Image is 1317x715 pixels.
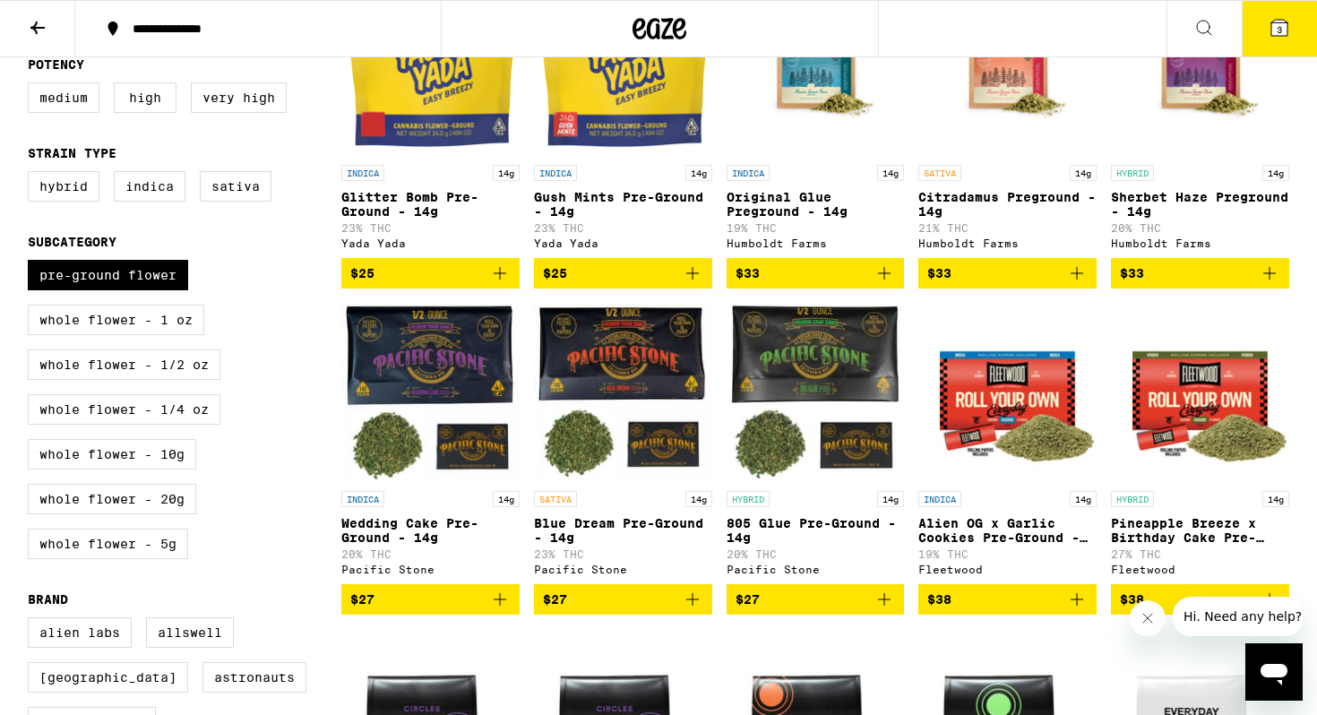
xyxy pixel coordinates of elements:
[727,564,905,575] div: Pacific Stone
[28,439,196,469] label: Whole Flower - 10g
[1262,165,1289,181] p: 14g
[28,484,196,514] label: Whole Flower - 20g
[341,237,520,249] div: Yada Yada
[534,165,577,181] p: INDICA
[877,491,904,507] p: 14g
[28,82,99,113] label: Medium
[341,303,520,584] a: Open page for Wedding Cake Pre-Ground - 14g from Pacific Stone
[534,491,577,507] p: SATIVA
[341,190,520,219] p: Glitter Bomb Pre-Ground - 14g
[918,303,1097,482] img: Fleetwood - Alien OG x Garlic Cookies Pre-Ground - 14g
[918,564,1097,575] div: Fleetwood
[534,258,712,289] button: Add to bag
[1262,491,1289,507] p: 14g
[1111,258,1289,289] button: Add to bag
[341,303,520,482] img: Pacific Stone - Wedding Cake Pre-Ground - 14g
[1070,165,1097,181] p: 14g
[28,260,188,290] label: Pre-ground Flower
[341,564,520,575] div: Pacific Stone
[918,190,1097,219] p: Citradamus Preground - 14g
[918,165,961,181] p: SATIVA
[200,171,271,202] label: Sativa
[543,266,567,280] span: $25
[727,491,770,507] p: HYBRID
[918,516,1097,545] p: Alien OG x Garlic Cookies Pre-Ground - 14g
[114,171,185,202] label: Indica
[1111,548,1289,560] p: 27% THC
[28,235,116,249] legend: Subcategory
[534,564,712,575] div: Pacific Stone
[534,548,712,560] p: 23% THC
[1120,266,1144,280] span: $33
[727,222,905,234] p: 19% THC
[1111,584,1289,615] button: Add to bag
[146,617,234,648] label: Allswell
[534,516,712,545] p: Blue Dream Pre-Ground - 14g
[543,592,567,607] span: $27
[685,165,712,181] p: 14g
[341,491,384,507] p: INDICA
[727,165,770,181] p: INDICA
[1130,600,1166,636] iframe: Close message
[727,237,905,249] div: Humboldt Farms
[28,617,132,648] label: Alien Labs
[685,491,712,507] p: 14g
[493,165,520,181] p: 14g
[350,266,374,280] span: $25
[1111,564,1289,575] div: Fleetwood
[1070,491,1097,507] p: 14g
[1173,597,1303,636] iframe: Message from company
[727,258,905,289] button: Add to bag
[877,165,904,181] p: 14g
[927,592,951,607] span: $38
[1111,303,1289,584] a: Open page for Pineapple Breeze x Birthday Cake Pre-Ground - 14g from Fleetwood
[918,222,1097,234] p: 21% THC
[28,171,99,202] label: Hybrid
[341,548,520,560] p: 20% THC
[727,548,905,560] p: 20% THC
[1111,190,1289,219] p: Sherbet Haze Preground - 14g
[1111,303,1289,482] img: Fleetwood - Pineapple Breeze x Birthday Cake Pre-Ground - 14g
[341,258,520,289] button: Add to bag
[736,592,760,607] span: $27
[534,222,712,234] p: 23% THC
[534,584,712,615] button: Add to bag
[341,584,520,615] button: Add to bag
[1245,643,1303,701] iframe: Button to launch messaging window
[350,592,374,607] span: $27
[534,303,712,482] img: Pacific Stone - Blue Dream Pre-Ground - 14g
[727,303,905,482] img: Pacific Stone - 805 Glue Pre-Ground - 14g
[1111,165,1154,181] p: HYBRID
[28,592,68,607] legend: Brand
[341,222,520,234] p: 23% THC
[114,82,176,113] label: High
[1120,592,1144,607] span: $38
[1111,237,1289,249] div: Humboldt Farms
[918,303,1097,584] a: Open page for Alien OG x Garlic Cookies Pre-Ground - 14g from Fleetwood
[534,303,712,584] a: Open page for Blue Dream Pre-Ground - 14g from Pacific Stone
[918,491,961,507] p: INDICA
[1111,222,1289,234] p: 20% THC
[736,266,760,280] span: $33
[28,529,188,559] label: Whole Flower - 5g
[28,57,84,72] legend: Potency
[1111,516,1289,545] p: Pineapple Breeze x Birthday Cake Pre-Ground - 14g
[493,491,520,507] p: 14g
[1242,1,1317,56] button: 3
[927,266,951,280] span: $33
[918,258,1097,289] button: Add to bag
[534,190,712,219] p: Gush Mints Pre-Ground - 14g
[1111,491,1154,507] p: HYBRID
[918,584,1097,615] button: Add to bag
[191,82,287,113] label: Very High
[341,165,384,181] p: INDICA
[28,305,204,335] label: Whole Flower - 1 oz
[727,584,905,615] button: Add to bag
[28,662,188,693] label: [GEOGRAPHIC_DATA]
[918,237,1097,249] div: Humboldt Farms
[28,146,116,160] legend: Strain Type
[1277,24,1282,35] span: 3
[727,516,905,545] p: 805 Glue Pre-Ground - 14g
[28,349,220,380] label: Whole Flower - 1/2 oz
